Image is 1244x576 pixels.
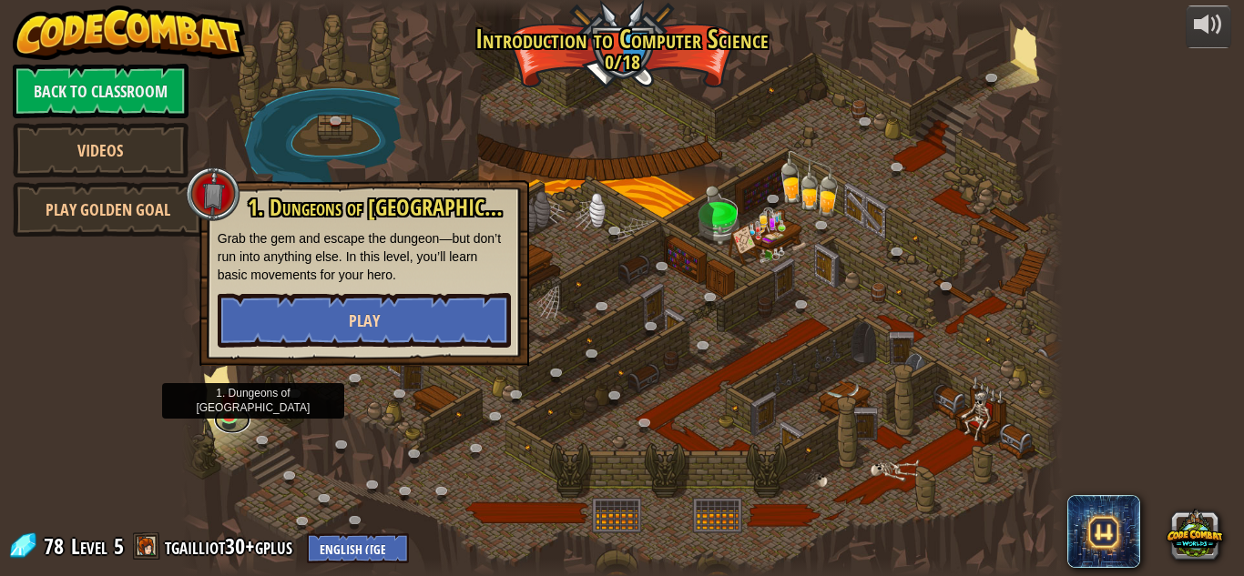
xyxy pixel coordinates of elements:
[218,229,511,284] p: Grab the gem and escape the dungeon—but don’t run into anything else. In this level, you’ll learn...
[71,531,107,561] span: Level
[114,531,124,561] span: 5
[349,309,380,332] span: Play
[219,383,240,419] img: level-banner-unstarted.png
[13,123,189,177] a: Videos
[13,5,246,60] img: CodeCombat - Learn how to code by playing a game
[248,192,544,223] span: 1. Dungeons of [GEOGRAPHIC_DATA]
[13,182,204,237] a: Play Golden Goal
[1186,5,1231,48] button: Adjust volume
[13,64,189,118] a: Back to Classroom
[44,531,69,561] span: 78
[218,293,511,348] button: Play
[165,531,298,561] a: tgailliot30+gplus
